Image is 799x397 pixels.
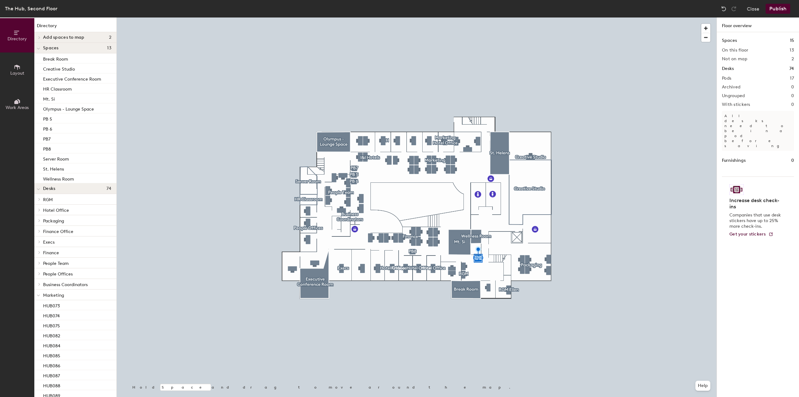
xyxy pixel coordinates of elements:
h2: 17 [790,76,794,81]
p: HUB075 [43,321,60,329]
span: Business Coordinators [43,282,88,287]
p: PB8 [43,145,51,152]
span: People Offices [43,271,73,277]
h2: 0 [791,85,794,90]
button: Publish [766,4,790,14]
p: HUB087 [43,371,60,379]
h1: Directory [34,22,116,32]
span: Finance Office [43,229,73,234]
p: Break Room [43,55,68,62]
button: Help [695,381,710,391]
p: Olympus - Lounge Space [43,105,94,112]
span: People Team [43,261,69,266]
img: Redo [731,6,737,12]
h2: Pods [722,76,731,81]
h2: Not on map [722,57,747,62]
p: PB7 [43,135,51,142]
p: HUB086 [43,361,60,369]
p: St. Helens [43,165,64,172]
p: HUB088 [43,381,60,389]
h2: Ungrouped [722,93,745,98]
p: HR Classroom [43,85,72,92]
h1: Furnishings [722,157,746,164]
span: Desks [43,186,55,191]
h4: Increase desk check-ins [729,197,783,210]
span: Packaging [43,218,64,224]
h1: 0 [791,157,794,164]
h2: 0 [791,102,794,107]
span: Add spaces to map [43,35,85,40]
span: Execs [43,240,55,245]
span: Finance [43,250,59,256]
h2: 0 [791,93,794,98]
div: The Hub, Second Floor [5,5,57,12]
p: Creative Studio [43,65,75,72]
p: HUB073 [43,301,60,309]
img: Sticker logo [729,184,744,195]
span: Spaces [43,46,59,51]
p: HUB074 [43,311,60,319]
a: Get your stickers [729,232,773,237]
span: Marketing [43,293,64,298]
span: 13 [107,46,111,51]
h1: Desks [722,65,734,72]
p: HUB084 [43,341,60,349]
p: HUB085 [43,351,60,359]
p: HUB082 [43,331,60,339]
span: Directory [7,36,27,42]
h1: 15 [790,37,794,44]
span: 2 [109,35,111,40]
button: Close [747,4,759,14]
p: Mt. Si [43,95,55,102]
p: PB 6 [43,125,52,132]
h1: Spaces [722,37,737,44]
p: Companies that use desk stickers have up to 25% more check-ins. [729,212,783,229]
span: RGM [43,197,53,202]
h1: Floor overview [717,17,799,32]
span: 74 [106,186,111,191]
p: PB 5 [43,115,52,122]
h2: 13 [790,48,794,53]
span: Work Areas [6,105,29,110]
span: Get your stickers [729,231,766,237]
h2: With stickers [722,102,750,107]
p: All desks need to be in a pod before saving [722,111,794,151]
h2: Archived [722,85,740,90]
p: Server Room [43,155,69,162]
p: Wellness Room [43,175,74,182]
span: Hotel Office [43,208,69,213]
span: Layout [10,71,24,76]
h2: On this floor [722,48,748,53]
p: Executive Conference Room [43,75,101,82]
img: Undo [721,6,727,12]
h1: 74 [789,65,794,72]
h2: 2 [792,57,794,62]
